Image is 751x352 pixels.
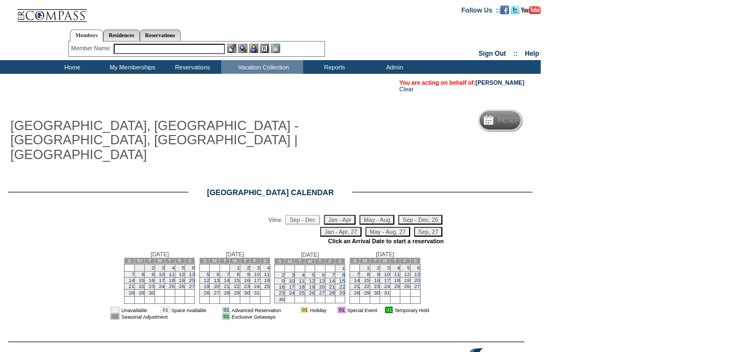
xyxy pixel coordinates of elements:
a: 30 [244,290,250,296]
a: 25 [394,284,400,289]
img: i.gif [294,308,299,313]
td: F [400,257,410,263]
td: Reports [303,60,363,74]
a: 5 [312,272,315,278]
a: 13 [214,278,219,283]
a: 31 [384,290,389,296]
a: Residences [103,30,140,41]
img: Reservations [260,44,269,53]
a: 20 [189,278,194,283]
a: Become our fan on Facebook [500,6,509,13]
td: S [275,258,285,264]
a: 13 [415,272,420,277]
td: Seasonal Adjustment [120,313,215,320]
td: F [250,257,260,263]
a: 25 [299,290,304,296]
span: :: [513,50,518,57]
a: 27 [415,284,420,289]
td: S [350,257,359,263]
a: 20 [214,284,219,289]
td: My Memberships [101,60,161,74]
span: [DATE] [151,251,169,257]
td: Vacation Collection [221,60,303,74]
a: 24 [159,284,164,289]
a: 10 [289,278,294,284]
h5: Reservation Calendar [498,117,581,124]
a: 6 [192,265,194,271]
td: 1 [134,264,144,271]
a: [PERSON_NAME] [476,79,524,86]
a: 2 [282,272,285,278]
a: 21 [224,284,229,289]
input: Jan - Apr, 27 [320,227,362,237]
a: 17 [254,278,259,283]
img: View [238,44,247,53]
img: Impersonate [249,44,258,53]
a: 10 [254,272,259,277]
a: 4 [397,265,400,271]
a: 6 [322,272,324,278]
td: F [175,257,185,263]
a: 30 [374,290,380,296]
a: 12 [204,278,209,283]
a: 22 [364,284,369,289]
a: 16 [279,284,285,290]
a: 29 [364,290,369,296]
a: 14 [354,278,359,283]
a: 21 [129,284,134,289]
a: 6 [417,265,420,271]
a: 16 [374,278,380,283]
a: 11 [169,272,174,277]
a: 26 [404,284,410,289]
a: 11 [394,272,400,277]
a: 19 [204,284,209,289]
td: M [210,257,220,263]
a: 19 [309,284,315,290]
span: [DATE] [376,251,394,257]
a: 12 [404,272,410,277]
a: 4 [172,265,174,271]
td: W [230,257,240,263]
a: 27 [214,290,219,296]
td: Reservations [161,60,221,74]
a: 14 [329,278,335,284]
td: S [260,257,270,263]
a: 27 [319,290,324,296]
span: [DATE] [301,251,320,258]
a: 23 [149,284,154,289]
td: T [315,258,325,264]
a: 24 [254,284,259,289]
td: S [335,258,345,264]
input: Sep, 27 [414,227,443,237]
td: F [325,258,335,264]
a: 24 [289,290,294,296]
a: 24 [384,284,389,289]
h2: [GEOGRAPHIC_DATA] Calendar [188,189,352,197]
td: Holiday [309,307,331,313]
a: 3 [257,265,259,271]
a: 14 [129,278,134,283]
td: T [370,257,380,263]
input: Sep - Dec, 26 [398,215,442,225]
a: 8 [367,272,370,277]
td: T [145,257,155,263]
a: Follow us on Twitter [511,6,519,13]
td: W [380,257,390,263]
a: 7 [227,272,229,277]
span: You are acting on behalf of: [399,79,524,86]
td: Admin [363,60,423,74]
img: i.gif [331,308,336,313]
a: 4 [267,265,270,271]
input: May - Aug [359,215,394,225]
td: 01 [110,307,120,313]
td: 01 [338,307,345,313]
input: Jan - Apr [324,215,356,225]
a: 5 [407,265,410,271]
td: Advanced Reservation [230,307,294,313]
td: M [134,257,144,263]
span: [DATE] [226,251,244,257]
a: 22 [139,284,144,289]
a: 13 [189,272,194,277]
a: 1 [367,265,370,271]
a: 2 [377,265,380,271]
